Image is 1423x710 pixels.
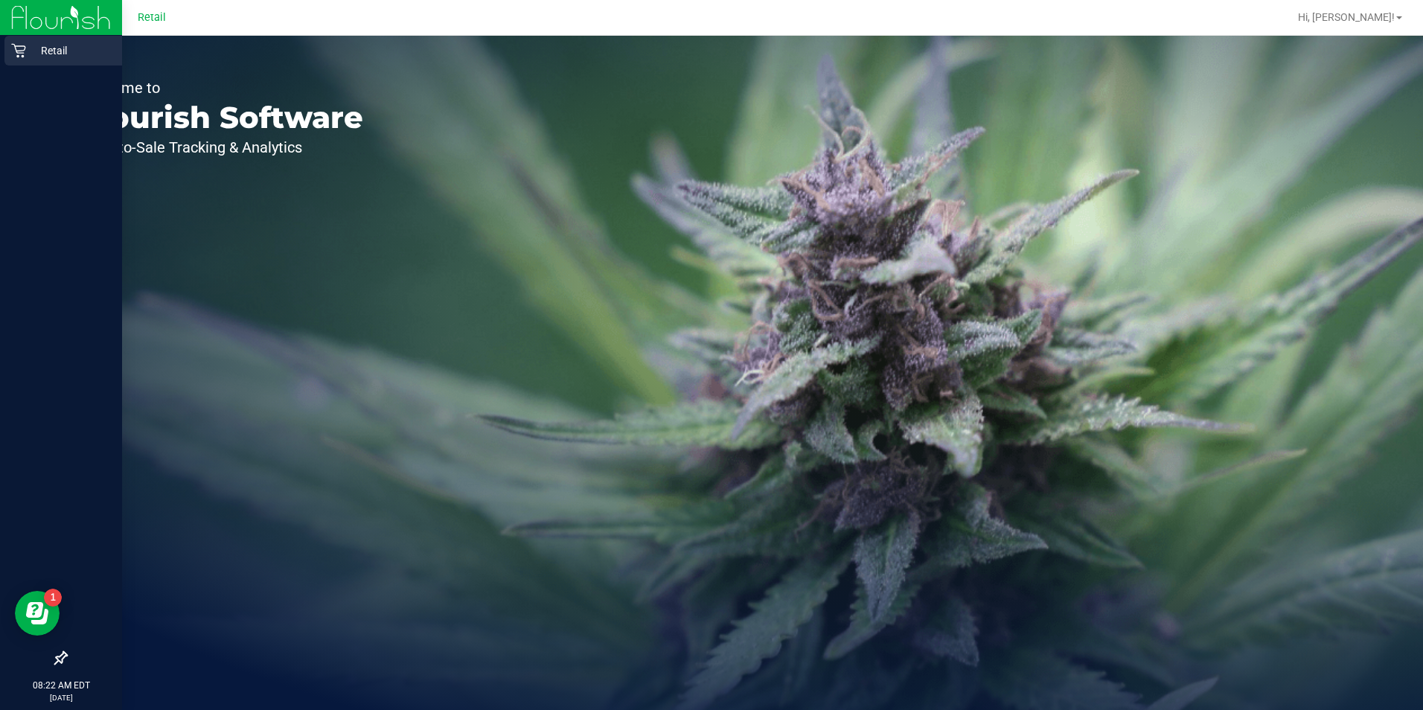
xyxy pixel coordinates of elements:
p: Flourish Software [80,103,363,132]
p: Retail [26,42,115,60]
iframe: Resource center unread badge [44,589,62,607]
p: Seed-to-Sale Tracking & Analytics [80,140,363,155]
span: Hi, [PERSON_NAME]! [1298,11,1395,23]
span: Retail [138,11,166,24]
p: [DATE] [7,692,115,703]
p: 08:22 AM EDT [7,679,115,692]
p: Welcome to [80,80,363,95]
iframe: Resource center [15,591,60,636]
inline-svg: Retail [11,43,26,58]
